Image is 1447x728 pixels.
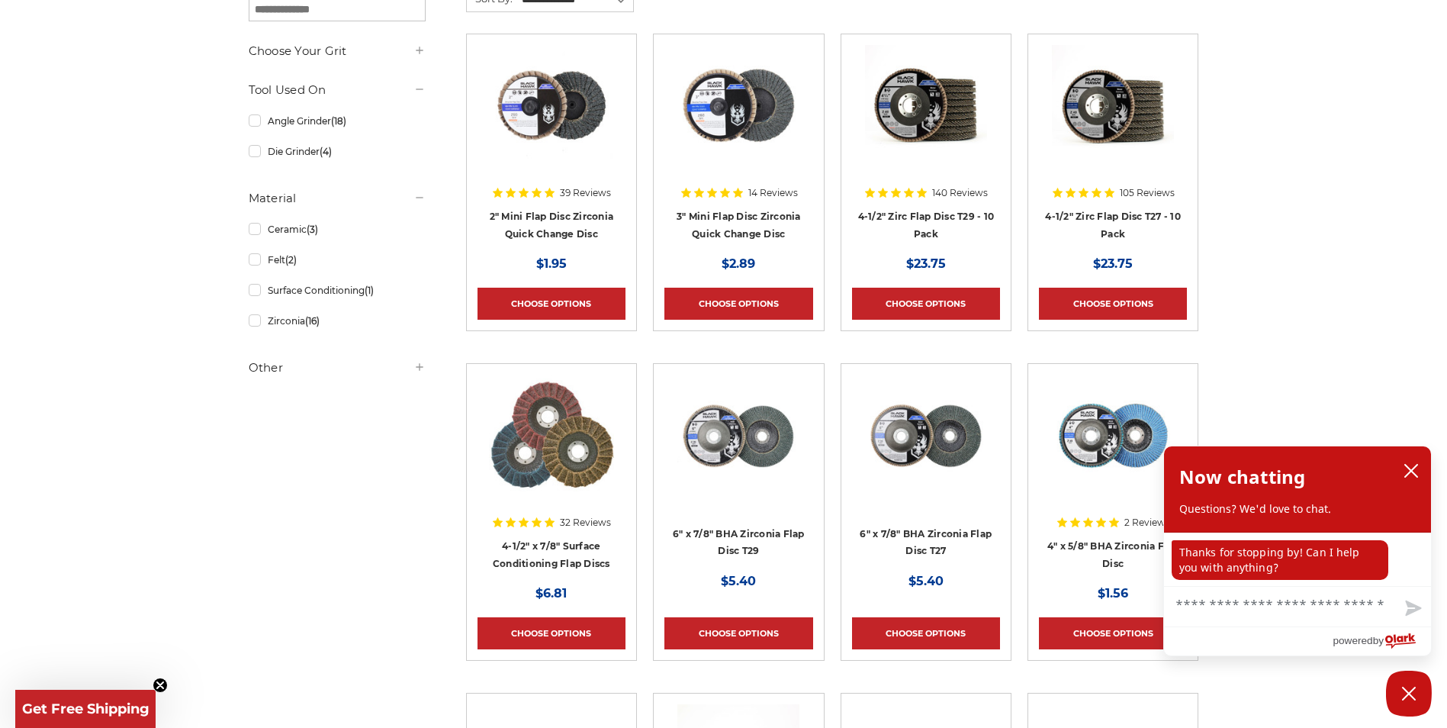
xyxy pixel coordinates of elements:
[1039,288,1187,320] a: Choose Options
[1045,211,1181,240] a: 4-1/2" Zirc Flap Disc T27 - 10 Pack
[15,690,156,728] div: Get Free ShippingClose teaser
[285,254,297,266] span: (2)
[153,678,168,693] button: Close teaser
[860,528,992,557] a: 6" x 7/8" BHA Zirconia Flap Disc T27
[249,42,426,60] h5: Choose Your Grit
[932,188,988,198] span: 140 Reviews
[560,188,611,198] span: 39 Reviews
[490,211,614,240] a: 2" Mini Flap Disc Zirconia Quick Change Disc
[249,277,426,304] a: Surface Conditioning
[1098,586,1128,601] span: $1.56
[1124,518,1170,527] span: 2 Reviews
[249,216,426,243] a: Ceramic
[320,146,332,157] span: (4)
[677,45,799,167] img: BHA 3" Quick Change 60 Grit Flap Disc for Fine Grinding and Finishing
[677,375,799,497] img: Black Hawk 6 inch T29 coarse flap discs, 36 grit for efficient material removal
[865,45,987,167] img: 4.5" Black Hawk Zirconia Flap Disc 10 Pack
[865,375,987,497] img: Coarse 36 grit BHA Zirconia flap disc, 6-inch, flat T27 for aggressive material removal
[673,528,805,557] a: 6" x 7/8" BHA Zirconia Flap Disc T29
[1333,631,1372,650] span: powered
[852,45,1000,193] a: 4.5" Black Hawk Zirconia Flap Disc 10 Pack
[664,375,812,523] a: Black Hawk 6 inch T29 coarse flap discs, 36 grit for efficient material removal
[249,308,426,334] a: Zirconia
[852,617,1000,649] a: Choose Options
[249,81,426,99] h5: Tool Used On
[1052,45,1174,167] img: Black Hawk 4-1/2" x 7/8" Flap Disc Type 27 - 10 Pack
[1386,671,1432,717] button: Close Chatbox
[664,617,812,649] a: Choose Options
[1373,631,1384,650] span: by
[858,211,995,240] a: 4-1/2" Zirc Flap Disc T29 - 10 Pack
[1047,540,1179,569] a: 4" x 5/8" BHA Zirconia Flap Disc
[1172,540,1388,580] p: Thanks for stopping by! Can I help you with anything?
[560,518,611,527] span: 32 Reviews
[748,188,798,198] span: 14 Reviews
[1399,459,1423,482] button: close chatbox
[307,224,318,235] span: (3)
[1120,188,1175,198] span: 105 Reviews
[249,138,426,165] a: Die Grinder
[536,256,567,271] span: $1.95
[331,115,346,127] span: (18)
[1039,375,1187,523] a: 4-inch BHA Zirconia flap disc with 40 grit designed for aggressive metal sanding and grinding
[1179,501,1416,517] p: Questions? We'd love to chat.
[1393,591,1431,627] button: Send message
[249,108,426,134] a: Angle Grinder
[478,375,625,523] a: Scotch brite flap discs
[664,288,812,320] a: Choose Options
[722,256,755,271] span: $2.89
[1163,446,1432,656] div: olark chatbox
[721,574,756,588] span: $5.40
[493,540,610,569] a: 4-1/2" x 7/8" Surface Conditioning Flap Discs
[908,574,944,588] span: $5.40
[535,586,567,601] span: $6.81
[478,45,625,193] a: Black Hawk Abrasives 2-inch Zirconia Flap Disc with 60 Grit Zirconia for Smooth Finishing
[249,359,426,377] h5: Other
[1179,462,1305,492] h2: Now chatting
[852,375,1000,523] a: Coarse 36 grit BHA Zirconia flap disc, 6-inch, flat T27 for aggressive material removal
[478,617,625,649] a: Choose Options
[906,256,946,271] span: $23.75
[249,246,426,273] a: Felt
[490,45,613,167] img: Black Hawk Abrasives 2-inch Zirconia Flap Disc with 60 Grit Zirconia for Smooth Finishing
[1039,617,1187,649] a: Choose Options
[1039,45,1187,193] a: Black Hawk 4-1/2" x 7/8" Flap Disc Type 27 - 10 Pack
[1093,256,1133,271] span: $23.75
[489,375,614,497] img: Scotch brite flap discs
[305,315,320,327] span: (16)
[249,189,426,208] h5: Material
[677,211,801,240] a: 3" Mini Flap Disc Zirconia Quick Change Disc
[365,285,374,296] span: (1)
[1333,627,1431,656] a: Powered by Olark
[1164,533,1431,586] div: chat
[1052,375,1174,497] img: 4-inch BHA Zirconia flap disc with 40 grit designed for aggressive metal sanding and grinding
[664,45,812,193] a: BHA 3" Quick Change 60 Grit Flap Disc for Fine Grinding and Finishing
[478,288,625,320] a: Choose Options
[22,701,150,717] span: Get Free Shipping
[852,288,1000,320] a: Choose Options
